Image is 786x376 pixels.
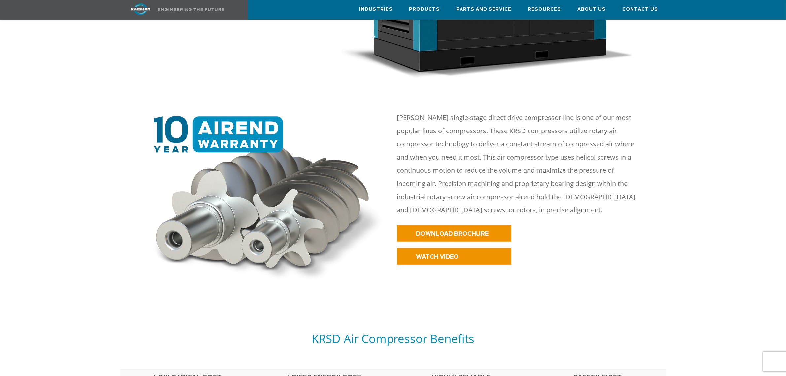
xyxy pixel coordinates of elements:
[416,254,459,260] span: WATCH VIDEO
[158,8,224,11] img: Engineering the future
[409,0,440,18] a: Products
[116,3,165,15] img: kaishan logo
[528,6,561,13] span: Resources
[578,6,606,13] span: About Us
[120,331,666,346] h5: KRSD Air Compressor Benefits
[578,0,606,18] a: About Us
[528,0,561,18] a: Resources
[623,0,658,18] a: Contact Us
[397,111,644,217] p: [PERSON_NAME] single-stage direct drive compressor line is one of our most popular lines of compr...
[416,231,489,237] span: DOWNLOAD BROCHURE
[147,116,389,285] img: 10 year warranty
[397,225,511,242] a: DOWNLOAD BROCHURE
[623,6,658,13] span: Contact Us
[397,248,511,265] a: WATCH VIDEO
[457,0,512,18] a: Parts and Service
[457,6,512,13] span: Parts and Service
[409,6,440,13] span: Products
[359,6,393,13] span: Industries
[359,0,393,18] a: Industries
